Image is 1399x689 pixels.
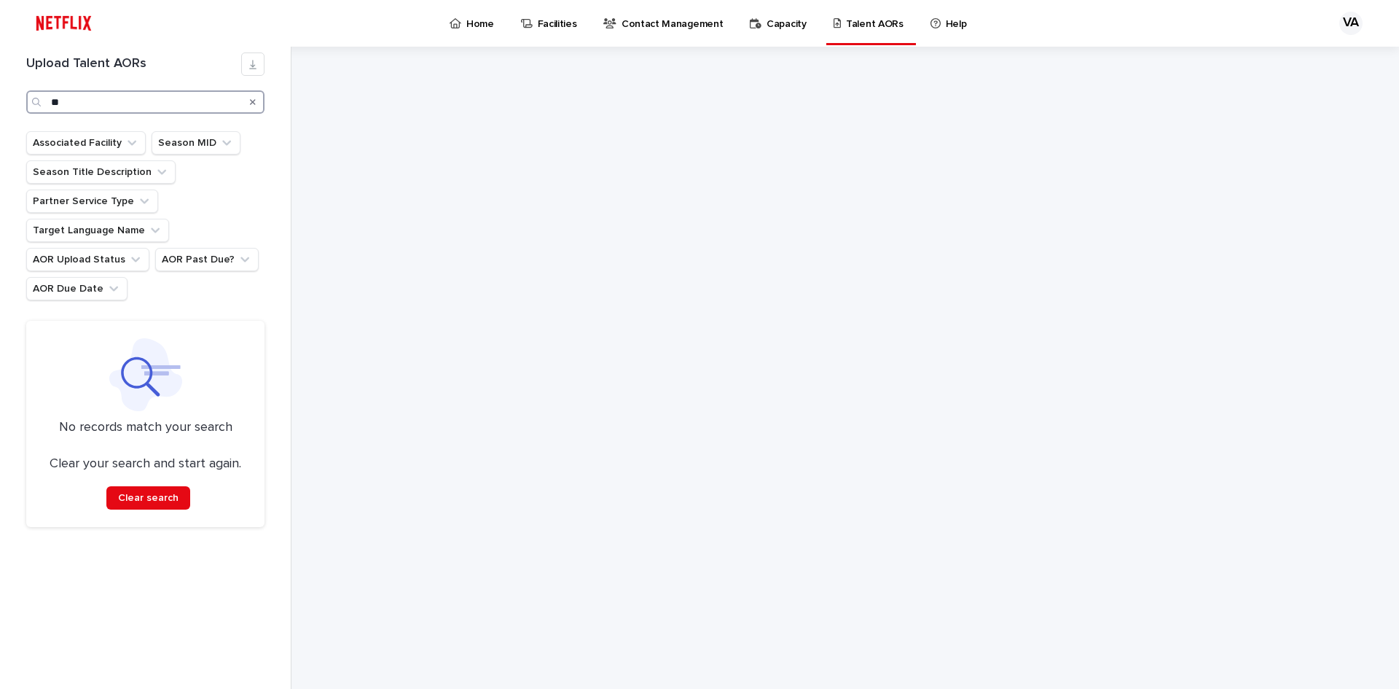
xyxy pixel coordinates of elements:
p: Clear your search and start again. [50,456,241,472]
button: Clear search [106,486,190,510]
button: AOR Due Date [26,277,128,300]
button: Associated Facility [26,131,146,155]
button: Season Title Description [26,160,176,184]
span: Clear search [118,493,179,503]
p: No records match your search [44,420,247,436]
button: AOR Upload Status [26,248,149,271]
input: Search [26,90,264,114]
button: Target Language Name [26,219,169,242]
div: VA [1339,12,1363,35]
button: AOR Past Due? [155,248,259,271]
h1: Upload Talent AORs [26,56,241,72]
button: Partner Service Type [26,190,158,213]
button: Season MID [152,131,240,155]
img: ifQbXi3ZQGMSEF7WDB7W [29,9,98,38]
